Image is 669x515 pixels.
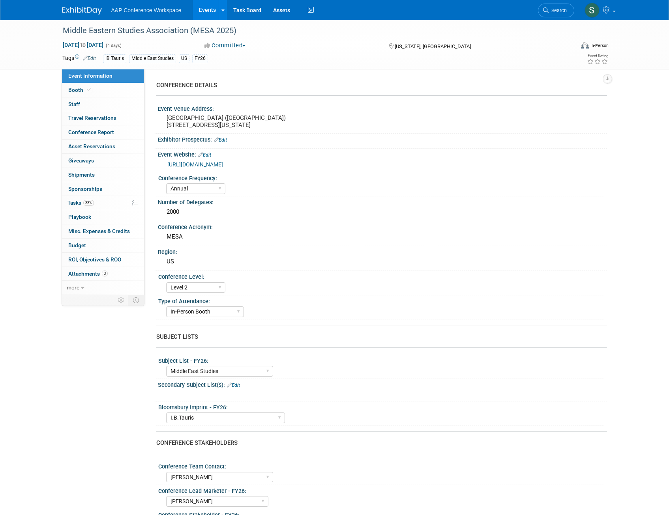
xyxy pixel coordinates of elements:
span: Tasks [67,200,94,206]
div: Bloomsbury Imprint - FY26: [158,401,603,411]
span: Booth [68,87,92,93]
div: FY26 [192,54,208,63]
div: Exhibitor Prospectus: [158,134,607,144]
a: Edit [227,383,240,388]
span: more [67,284,79,291]
span: Travel Reservations [68,115,116,121]
div: Conference Acronym: [158,221,607,231]
a: Attachments3 [62,267,144,281]
i: Booth reservation complete [87,88,91,92]
div: Number of Delegates: [158,196,607,206]
a: Search [538,4,574,17]
div: US [164,256,601,268]
span: Event Information [68,73,112,79]
a: Edit [198,152,211,158]
a: Budget [62,239,144,252]
td: Personalize Event Tab Strip [114,295,128,305]
span: (4 days) [105,43,122,48]
span: A&P Conference Workspace [111,7,182,13]
a: Travel Reservations [62,111,144,125]
a: Sponsorships [62,182,144,196]
span: Misc. Expenses & Credits [68,228,130,234]
div: Event Rating [587,54,608,58]
span: 3 [102,271,108,276]
a: Edit [83,56,96,61]
span: Playbook [68,214,91,220]
div: CONFERENCE STAKEHOLDERS [156,439,601,447]
span: Sponsorships [68,186,102,192]
span: Conference Report [68,129,114,135]
img: Samantha Klein [585,3,600,18]
span: Giveaways [68,157,94,164]
div: Type of Attendance: [158,295,603,305]
div: Conference Team Contact: [158,461,603,470]
div: IB Tauris [103,54,126,63]
div: Conference Level: [158,271,603,281]
div: Middle East Studies [129,54,176,63]
span: [DATE] [DATE] [62,41,104,49]
a: more [62,281,144,295]
span: Asset Reservations [68,143,115,149]
span: Budget [68,242,86,248]
a: Giveaways [62,154,144,168]
span: Search [549,7,567,13]
div: Secondary Subject List(s): [158,379,607,389]
div: Event Venue Address: [158,103,607,113]
div: Conference Lead Marketer - FY26: [158,485,603,495]
div: Event Website: [158,149,607,159]
a: Asset Reservations [62,140,144,153]
div: US [179,54,189,63]
div: Event Format [528,41,609,53]
div: In-Person [590,43,609,49]
div: Subject List - FY26: [158,355,603,365]
div: MESA [164,231,601,243]
pre: [GEOGRAPHIC_DATA] ([GEOGRAPHIC_DATA]) [STREET_ADDRESS][US_STATE] [167,114,336,129]
a: Playbook [62,210,144,224]
span: Staff [68,101,80,107]
img: Format-Inperson.png [581,42,589,49]
div: Region: [158,246,607,256]
a: Misc. Expenses & Credits [62,224,144,238]
td: Toggle Event Tabs [128,295,144,305]
div: CONFERENCE DETAILS [156,81,601,90]
div: 2000 [164,206,601,218]
img: ExhibitDay [62,7,102,15]
a: ROI, Objectives & ROO [62,253,144,267]
span: 33% [83,200,94,206]
span: Attachments [68,271,108,277]
div: Middle Eastern Studies Association (MESA 2025) [60,24,562,38]
a: Edit [214,137,227,143]
a: Tasks33% [62,196,144,210]
span: ROI, Objectives & ROO [68,256,121,263]
a: Shipments [62,168,144,182]
div: Conference Frequency: [158,172,603,182]
span: [US_STATE], [GEOGRAPHIC_DATA] [395,43,471,49]
a: Event Information [62,69,144,83]
a: Conference Report [62,125,144,139]
a: Staff [62,97,144,111]
td: Tags [62,54,96,63]
span: Shipments [68,172,95,178]
span: to [79,42,87,48]
a: [URL][DOMAIN_NAME] [167,161,223,168]
div: SUBJECT LISTS [156,333,601,341]
a: Booth [62,83,144,97]
button: Committed [202,41,249,50]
